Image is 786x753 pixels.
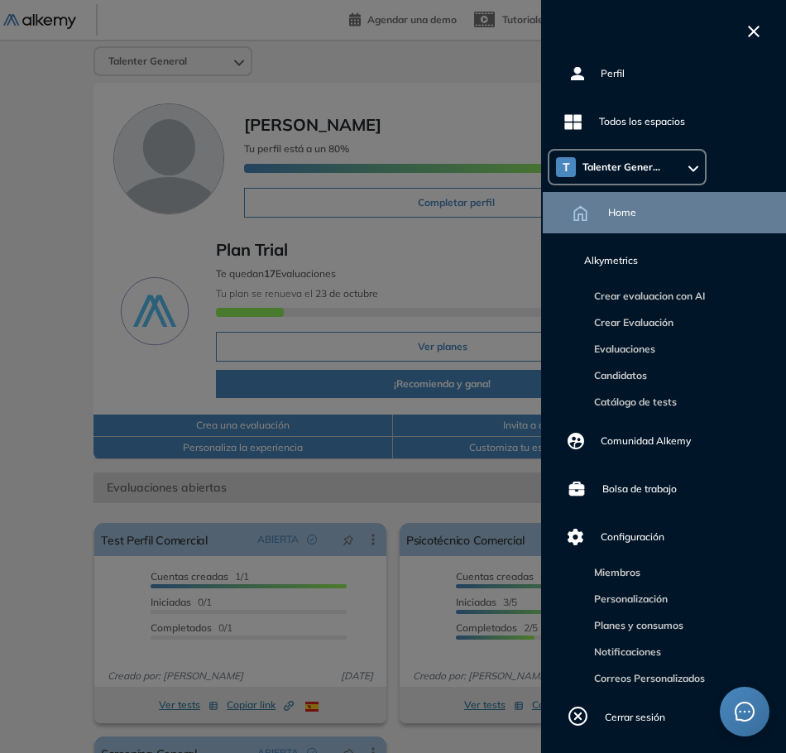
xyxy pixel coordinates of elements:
span: Bolsa de trabajo [602,482,677,496]
span: message [735,702,755,722]
a: Notificaciones [587,645,661,658]
a: Evaluaciones [587,343,655,355]
span: Configuración [601,530,664,544]
a: Personalización [587,592,668,605]
span: Talenter Gener... [582,161,660,174]
a: Miembros [587,566,640,578]
span: Comunidad Alkemy [601,434,691,448]
a: Candidatos [587,369,647,381]
span: Alkymetrics [584,253,638,268]
a: Catálogo de tests [587,396,677,408]
span: T [563,161,570,174]
a: Perfil [541,53,786,94]
span: Home [608,205,636,220]
a: Planes y consumos [587,619,683,631]
button: Cerrar sesión [541,697,672,738]
span: Perfil [601,66,625,81]
a: Crear evaluacion con AI [587,290,705,302]
a: Crear Evaluación [587,316,673,329]
span: Todos los espacios [599,114,685,129]
span: Cerrar sesión [605,710,665,725]
a: Correos Personalizados [587,672,705,684]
